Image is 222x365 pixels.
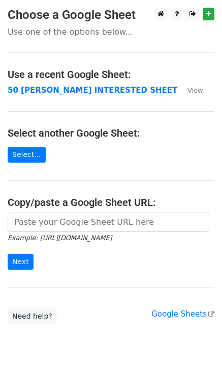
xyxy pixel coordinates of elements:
[8,27,214,37] p: Use one of the options below...
[187,87,203,94] small: View
[8,86,177,95] a: 50 [PERSON_NAME] INTERESTED SHEET
[8,234,112,242] small: Example: [URL][DOMAIN_NAME]
[177,86,203,95] a: View
[151,309,214,319] a: Google Sheets
[8,213,209,232] input: Paste your Google Sheet URL here
[8,68,214,81] h4: Use a recent Google Sheet:
[8,308,57,324] a: Need help?
[8,147,46,163] a: Select...
[8,254,34,270] input: Next
[8,8,214,22] h3: Choose a Google Sheet
[8,127,214,139] h4: Select another Google Sheet:
[8,196,214,208] h4: Copy/paste a Google Sheet URL:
